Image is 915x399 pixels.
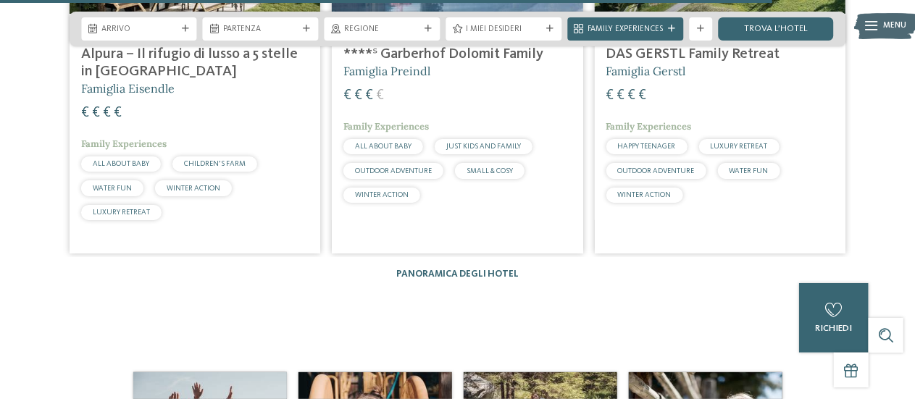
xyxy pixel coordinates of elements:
a: trova l’hotel [718,17,834,41]
span: Famiglia Preindl [343,64,430,78]
span: € [92,106,100,120]
span: € [606,88,614,103]
span: WINTER ACTION [167,185,220,192]
span: OUTDOOR ADVENTURE [355,167,432,175]
span: € [81,106,89,120]
span: Famiglia Eisendle [81,81,175,96]
a: Panoramica degli hotel [396,269,519,279]
span: Family Experiences [588,24,663,35]
span: JUST KIDS AND FAMILY [446,143,521,150]
span: SMALL & COSY [467,167,513,175]
span: Family Experiences [81,138,167,150]
span: I miei desideri [466,24,541,35]
span: Family Experiences [606,120,692,133]
span: € [114,106,122,120]
a: richiedi [799,283,869,353]
h4: ****ˢ Garberhof Dolomit Family [343,46,571,63]
span: WINTER ACTION [355,191,409,198]
span: € [376,88,384,103]
span: Regione [345,24,420,35]
span: LUXURY RETREAT [711,143,768,150]
span: WINTER ACTION [618,191,672,198]
span: OUTDOOR ADVENTURE [618,167,695,175]
span: € [628,88,636,103]
span: WATER FUN [93,185,132,192]
h4: DAS GERSTL Family Retreat [606,46,834,63]
span: Famiglia Gerstl [606,64,686,78]
span: richiedi [816,324,853,333]
span: WATER FUN [730,167,769,175]
span: € [343,88,351,103]
span: € [354,88,362,103]
span: ALL ABOUT BABY [355,143,411,150]
span: € [617,88,625,103]
span: € [639,88,647,103]
span: € [103,106,111,120]
span: Family Experiences [343,120,429,133]
span: ALL ABOUT BABY [93,160,149,167]
span: Arrivo [101,24,177,35]
span: Partenza [223,24,298,35]
span: € [365,88,373,103]
h4: Alpura – Il rifugio di lusso a 5 stelle in [GEOGRAPHIC_DATA] [81,46,309,80]
span: HAPPY TEENAGER [618,143,676,150]
span: CHILDREN’S FARM [184,160,246,167]
span: LUXURY RETREAT [93,209,150,216]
